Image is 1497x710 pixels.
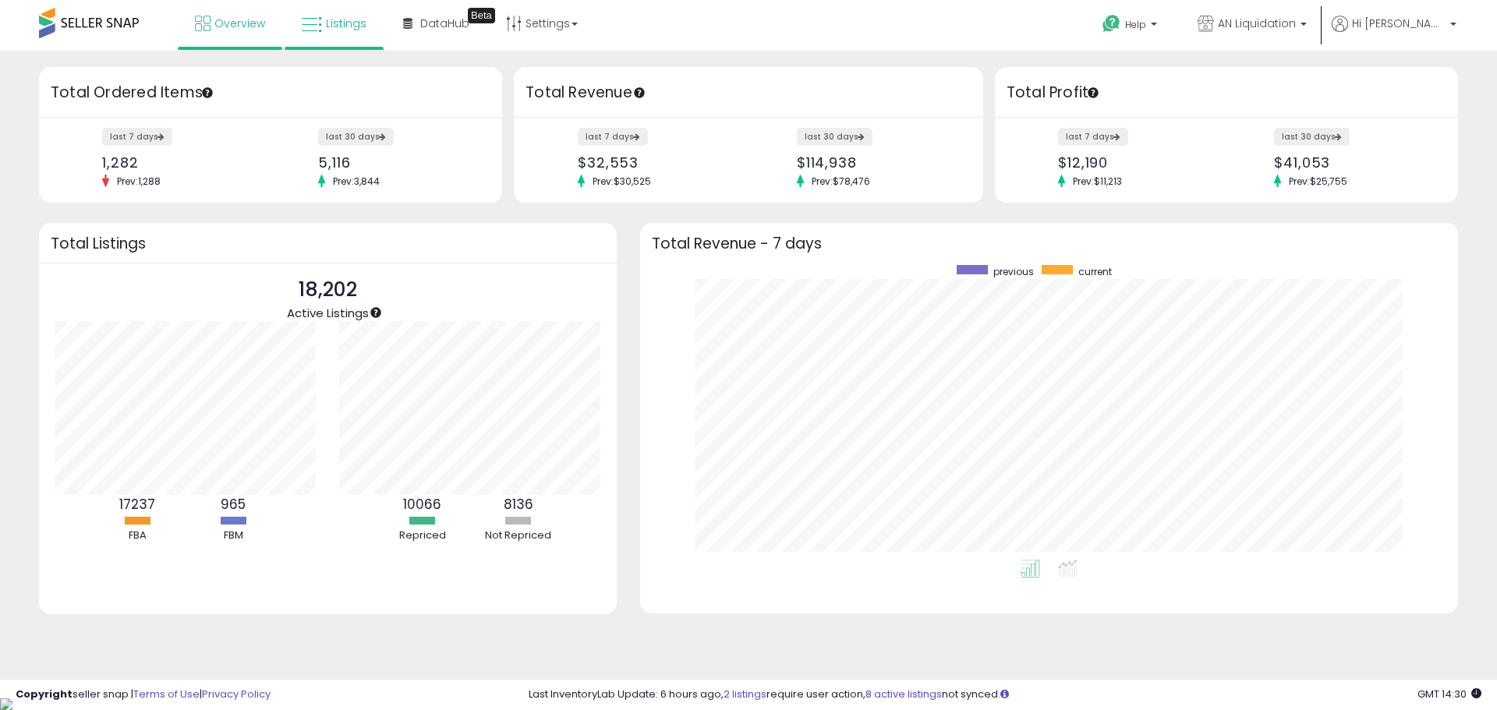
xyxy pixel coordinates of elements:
i: Get Help [1102,14,1121,34]
label: last 7 days [578,128,648,146]
i: Click here to read more about un-synced listings. [1000,689,1009,699]
div: Tooltip anchor [1086,86,1100,100]
p: 18,202 [287,275,369,305]
span: Prev: $11,213 [1065,175,1130,188]
span: Overview [214,16,265,31]
div: seller snap | | [16,687,271,702]
label: last 30 days [1274,128,1350,146]
h3: Total Profit [1007,82,1446,104]
div: FBA [90,528,184,543]
span: 2025-09-13 14:30 GMT [1417,687,1481,701]
strong: Copyright [16,687,73,701]
span: previous [993,265,1034,278]
label: last 7 days [1058,128,1128,146]
div: Tooltip anchor [468,8,495,23]
a: Privacy Policy [202,687,271,701]
span: Prev: $78,476 [804,175,878,188]
div: $41,053 [1274,154,1431,171]
a: Terms of Use [133,687,200,701]
span: AN Liquidation [1218,16,1296,31]
a: 2 listings [724,687,766,701]
h3: Total Ordered Items [51,82,490,104]
span: Prev: $25,755 [1281,175,1355,188]
div: $32,553 [578,154,737,171]
label: last 30 days [318,128,394,146]
div: Repriced [376,528,469,543]
span: Listings [326,16,366,31]
div: 5,116 [318,154,475,171]
div: FBM [186,528,280,543]
span: Prev: $30,525 [585,175,659,188]
b: 10066 [403,495,441,514]
div: $114,938 [797,154,956,171]
span: DataHub [420,16,469,31]
b: 965 [221,495,246,514]
h3: Total Revenue - 7 days [652,238,1446,249]
span: Prev: 1,288 [109,175,168,188]
div: $12,190 [1058,154,1215,171]
b: 8136 [504,495,533,514]
div: Tooltip anchor [632,86,646,100]
div: 1,282 [102,154,259,171]
a: 8 active listings [865,687,942,701]
div: Not Repriced [472,528,565,543]
h3: Total Listings [51,238,605,249]
label: last 30 days [797,128,872,146]
h3: Total Revenue [526,82,971,104]
div: Last InventoryLab Update: 6 hours ago, require user action, not synced. [529,687,1481,702]
a: Hi [PERSON_NAME] [1332,16,1456,51]
div: Tooltip anchor [369,306,383,320]
div: Tooltip anchor [200,86,214,100]
a: Help [1090,2,1173,51]
span: Active Listings [287,305,369,321]
span: current [1078,265,1112,278]
label: last 7 days [102,128,172,146]
b: 17237 [119,495,155,514]
span: Hi [PERSON_NAME] [1352,16,1446,31]
span: Prev: 3,844 [325,175,388,188]
span: Help [1125,18,1146,31]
